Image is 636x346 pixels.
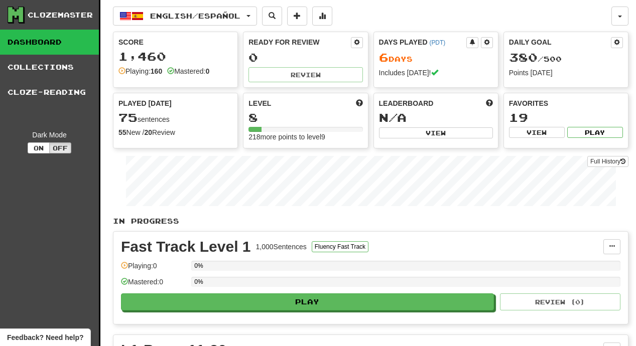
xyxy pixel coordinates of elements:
div: Points [DATE] [509,68,623,78]
div: Mastered: 0 [121,277,186,293]
div: Score [118,37,232,47]
button: English/Español [113,7,257,26]
button: View [509,127,565,138]
span: 6 [379,50,389,64]
div: 8 [248,111,362,124]
div: Day s [379,51,493,64]
div: Daily Goal [509,37,611,48]
button: More stats [312,7,332,26]
div: 19 [509,111,623,124]
span: English / Español [150,12,240,20]
strong: 55 [118,128,126,136]
button: Fluency Fast Track [312,241,368,252]
div: New / Review [118,127,232,137]
span: Leaderboard [379,98,434,108]
strong: 0 [205,67,209,75]
div: Includes [DATE]! [379,68,493,78]
div: Dark Mode [8,130,91,140]
button: Play [121,293,494,310]
button: On [28,142,50,153]
span: 380 [509,50,538,64]
button: Review (0) [500,293,620,310]
strong: 20 [144,128,152,136]
p: In Progress [113,216,628,226]
div: Clozemaster [28,10,93,20]
span: Level [248,98,271,108]
button: Review [248,67,362,82]
div: Days Played [379,37,466,47]
button: Play [567,127,623,138]
div: Playing: 0 [121,261,186,277]
span: 75 [118,110,138,124]
div: Playing: [118,66,162,76]
div: 0 [248,51,362,64]
span: This week in points, UTC [486,98,493,108]
button: Search sentences [262,7,282,26]
span: Played [DATE] [118,98,172,108]
button: View [379,127,493,138]
span: Score more points to level up [356,98,363,108]
button: Off [49,142,71,153]
div: 218 more points to level 9 [248,132,362,142]
strong: 160 [151,67,162,75]
div: Favorites [509,98,623,108]
span: / 500 [509,55,562,63]
div: sentences [118,111,232,124]
span: N/A [379,110,407,124]
div: 1,000 Sentences [256,242,307,252]
div: Ready for Review [248,37,350,47]
div: Mastered: [167,66,209,76]
a: Full History [587,156,628,167]
button: Add sentence to collection [287,7,307,26]
div: 1,460 [118,50,232,63]
span: Open feedback widget [7,332,83,342]
div: Fast Track Level 1 [121,239,251,254]
a: (PDT) [429,39,445,46]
